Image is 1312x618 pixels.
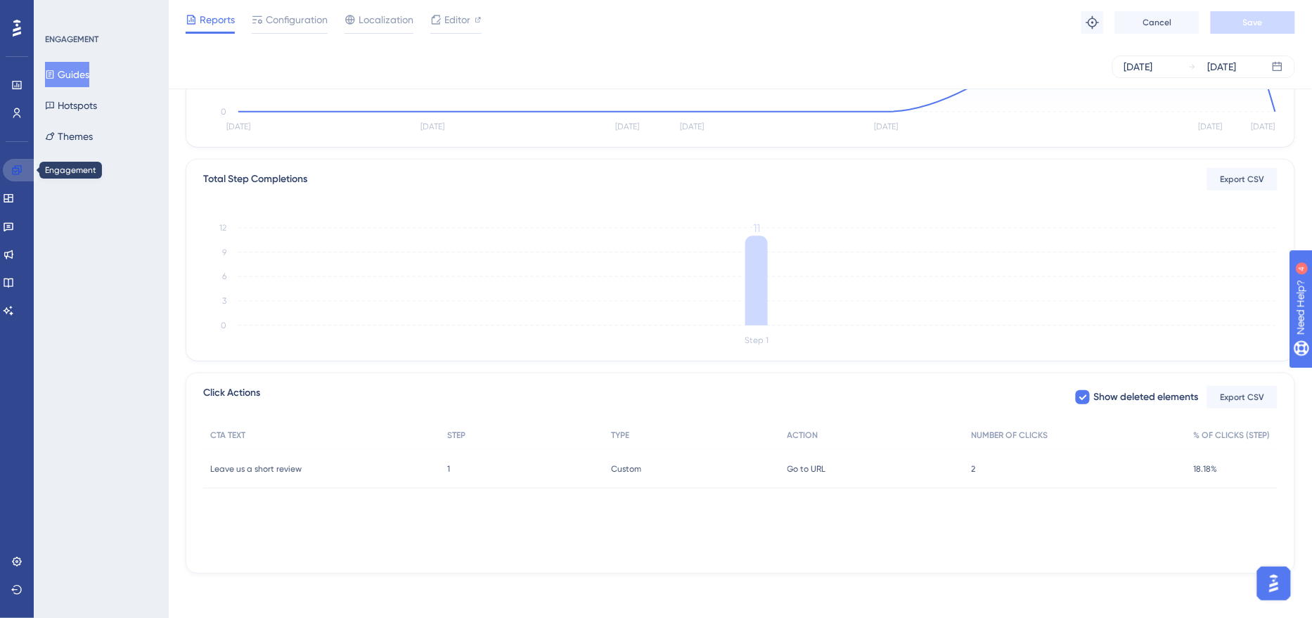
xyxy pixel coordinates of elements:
span: 18.18% [1194,463,1218,475]
button: Save [1211,11,1295,34]
span: Show deleted elements [1094,389,1199,406]
span: Export CSV [1221,392,1265,403]
div: 4 [98,7,102,18]
span: Leave us a short review [210,463,302,475]
iframe: UserGuiding AI Assistant Launcher [1253,562,1295,605]
tspan: [DATE] [421,122,445,132]
button: Cancel [1115,11,1200,34]
span: Configuration [266,11,328,28]
span: Reports [200,11,235,28]
div: [DATE] [1124,58,1153,75]
span: Click Actions [203,385,260,410]
span: CTA TEXT [210,430,245,441]
tspan: [DATE] [875,122,899,132]
span: Go to URL [787,463,826,475]
tspan: 6 [222,272,226,282]
span: Need Help? [33,4,88,20]
tspan: 0 [221,321,226,330]
button: Export CSV [1207,168,1278,191]
div: [DATE] [1208,58,1237,75]
tspan: Step 1 [745,336,769,346]
tspan: 3 [222,297,226,307]
span: Custom [611,463,641,475]
span: Localization [359,11,413,28]
button: Themes [45,124,93,149]
span: Editor [444,11,470,28]
span: ACTION [787,430,818,441]
div: ENGAGEMENT [45,34,98,45]
span: Save [1243,17,1263,28]
span: TYPE [611,430,629,441]
tspan: [DATE] [680,122,704,132]
tspan: [DATE] [226,122,250,132]
tspan: [DATE] [1252,122,1275,132]
tspan: [DATE] [615,122,639,132]
span: 2 [972,463,976,475]
div: Total Step Completions [203,171,307,188]
span: Export CSV [1221,174,1265,185]
tspan: [DATE] [1199,122,1223,132]
button: Guides [45,62,89,87]
button: Hotspots [45,93,97,118]
tspan: 9 [222,247,226,257]
button: Export CSV [1207,386,1278,408]
tspan: 11 [753,222,760,236]
span: NUMBER OF CLICKS [972,430,1048,441]
span: 1 [447,463,450,475]
tspan: 12 [219,223,226,233]
span: STEP [447,430,465,441]
span: % OF CLICKS (STEP) [1194,430,1271,441]
span: Cancel [1143,17,1172,28]
tspan: 0 [221,107,226,117]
